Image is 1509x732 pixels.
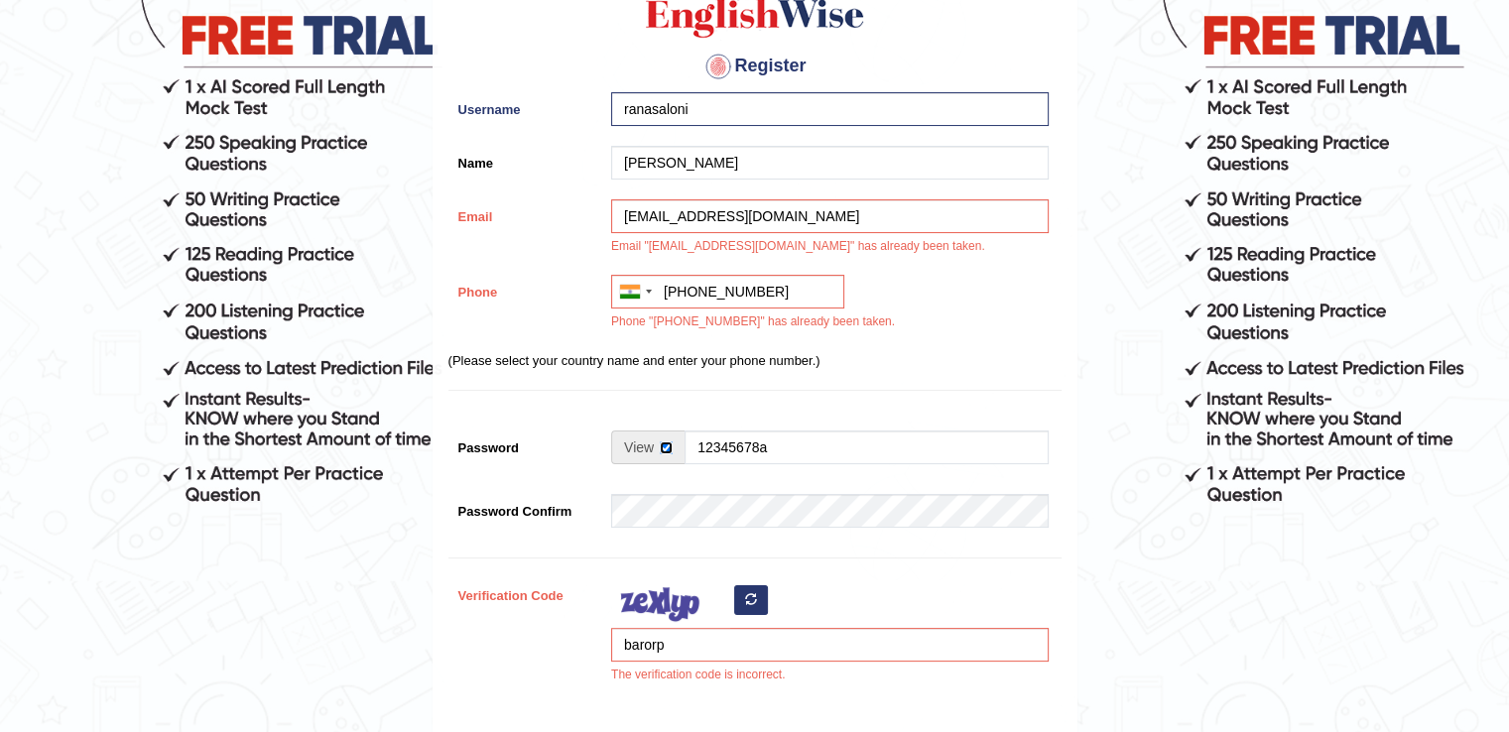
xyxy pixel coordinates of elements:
[448,275,602,302] label: Phone
[448,351,1062,370] p: (Please select your country name and enter your phone number.)
[448,578,602,605] label: Verification Code
[448,92,602,119] label: Username
[660,441,673,454] input: Show/Hide Password
[448,146,602,173] label: Name
[448,430,602,457] label: Password
[448,199,602,226] label: Email
[612,276,658,307] div: India (भारत): +91
[611,275,844,308] input: +91 81234 56789
[448,51,1062,82] h4: Register
[448,494,602,521] label: Password Confirm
